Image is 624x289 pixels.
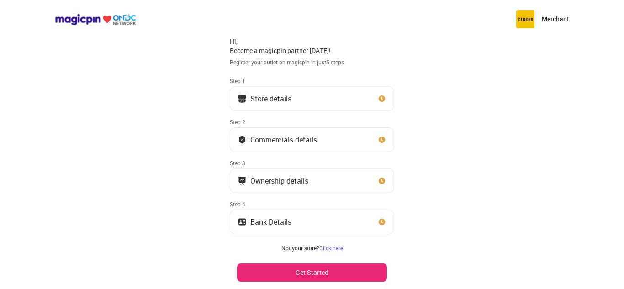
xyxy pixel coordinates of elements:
div: Step 4 [230,200,394,208]
div: Commercials details [250,137,317,142]
div: Bank Details [250,220,291,224]
img: clock_icon_new.67dbf243.svg [377,176,386,185]
img: ownership_icon.37569ceb.svg [238,217,247,226]
span: Not your store? [281,244,319,252]
div: Store details [250,96,291,101]
button: Ownership details [230,168,394,193]
div: Step 1 [230,77,394,84]
div: Step 2 [230,118,394,126]
button: Bank Details [230,210,394,234]
a: Click here [319,244,343,252]
img: ondc-logo-new-small.8a59708e.svg [55,13,136,26]
img: commercials_icon.983f7837.svg [238,176,247,185]
button: Get Started [237,263,387,282]
div: Register your outlet on magicpin in just 5 steps [230,58,394,66]
div: Ownership details [250,179,308,183]
img: clock_icon_new.67dbf243.svg [377,94,386,103]
div: Hi, Become a magicpin partner [DATE]! [230,37,394,55]
img: clock_icon_new.67dbf243.svg [377,217,386,226]
button: Commercials details [230,127,394,152]
img: storeIcon.9b1f7264.svg [238,94,247,103]
div: Step 3 [230,159,394,167]
p: Merchant [542,15,569,24]
img: bank_details_tick.fdc3558c.svg [238,135,247,144]
img: circus.b677b59b.png [516,10,534,28]
img: clock_icon_new.67dbf243.svg [377,135,386,144]
button: Store details [230,86,394,111]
